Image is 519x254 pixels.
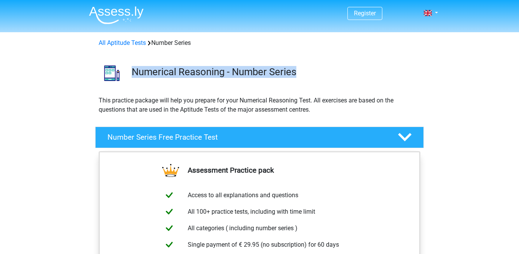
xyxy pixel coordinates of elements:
a: Number Series Free Practice Test [92,127,427,148]
h4: Number Series Free Practice Test [107,133,385,142]
img: Assessly [89,6,144,24]
h3: Numerical Reasoning - Number Series [132,66,418,78]
a: Register [354,10,376,17]
p: This practice package will help you prepare for your Numerical Reasoning Test. All exercises are ... [99,96,420,114]
a: All Aptitude Tests [99,39,146,46]
div: Number Series [96,38,423,48]
img: number series [96,57,128,89]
